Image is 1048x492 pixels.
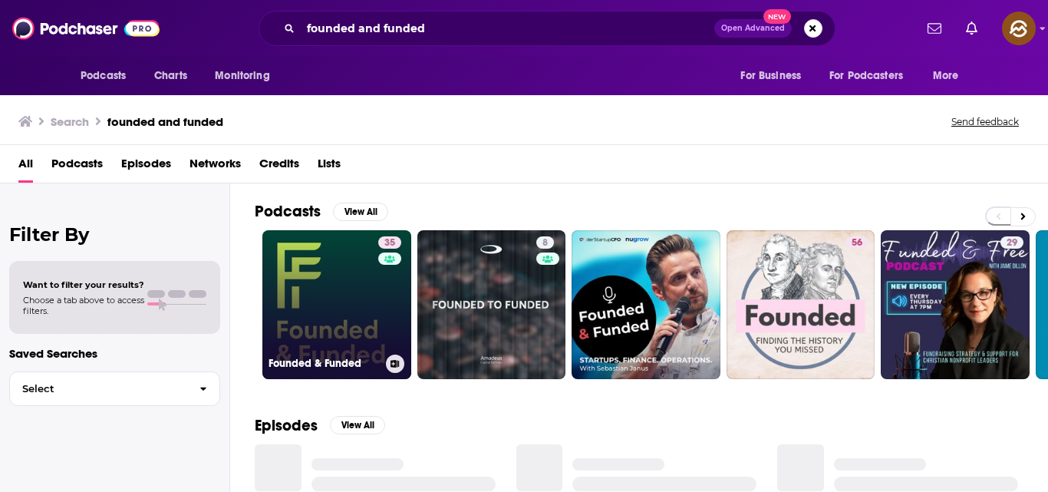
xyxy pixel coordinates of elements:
h3: Search [51,114,89,129]
button: open menu [70,61,146,91]
h2: Filter By [9,223,220,246]
a: PodcastsView All [255,202,388,221]
button: Open AdvancedNew [714,19,792,38]
span: Choose a tab above to access filters. [23,295,144,316]
p: Saved Searches [9,346,220,361]
h3: founded and funded [107,114,223,129]
a: 29 [881,230,1030,379]
button: open menu [730,61,820,91]
button: open menu [204,61,289,91]
span: 29 [1007,236,1017,251]
a: 56 [845,236,868,249]
button: View All [333,203,388,221]
a: Lists [318,151,341,183]
span: 35 [384,236,395,251]
button: open menu [922,61,978,91]
a: 35 [378,236,401,249]
button: Send feedback [947,115,1023,128]
a: Episodes [121,151,171,183]
a: Podcasts [51,151,103,183]
a: Show notifications dropdown [921,15,947,41]
span: Logged in as hey85204 [1002,12,1036,45]
h2: Episodes [255,416,318,435]
span: Want to filter your results? [23,279,144,290]
a: 8 [536,236,554,249]
img: Podchaser - Follow, Share and Rate Podcasts [12,14,160,43]
a: All [18,151,33,183]
span: Monitoring [215,65,269,87]
a: 29 [1000,236,1023,249]
span: Charts [154,65,187,87]
a: Networks [189,151,241,183]
span: For Business [740,65,801,87]
a: Show notifications dropdown [960,15,984,41]
span: Podcasts [81,65,126,87]
button: open menu [819,61,925,91]
span: Select [10,384,187,394]
span: For Podcasters [829,65,903,87]
a: 56 [727,230,875,379]
span: 8 [542,236,548,251]
div: Search podcasts, credits, & more... [259,11,835,46]
button: View All [330,416,385,434]
a: 35Founded & Funded [262,230,411,379]
span: New [763,9,791,24]
span: More [933,65,959,87]
button: Select [9,371,220,406]
h2: Podcasts [255,202,321,221]
a: EpisodesView All [255,416,385,435]
a: Charts [144,61,196,91]
img: User Profile [1002,12,1036,45]
span: Open Advanced [721,25,785,32]
a: 8 [417,230,566,379]
h3: Founded & Funded [269,357,380,370]
a: Credits [259,151,299,183]
input: Search podcasts, credits, & more... [301,16,714,41]
span: 56 [852,236,862,251]
button: Show profile menu [1002,12,1036,45]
